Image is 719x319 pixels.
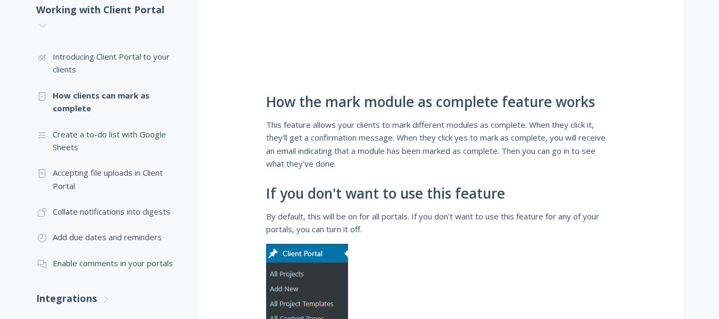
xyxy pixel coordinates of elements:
h2: How the mark module as complete feature works [266,94,615,110]
p: By default, this will be on for all portals. If you don't want to use this feature for any of you... [266,210,615,236]
a: Enable comments in your portals [36,250,177,276]
a: Introducing Client Portal to your clients [36,44,177,83]
a: Add due dates and reminders [36,224,177,250]
a: Collate notifications into digests [36,199,177,224]
a: Accepting file uploads in Client Portal [36,160,177,199]
a: Integrations [36,284,177,313]
a: Create a to-do list with Google Sheets [36,121,177,160]
p: This feature allows your clients to mark different modules as complete. When they click it, they'... [266,118,615,170]
a: How clients can mark as complete [36,83,177,121]
h2: If you don't want to use this feature [266,186,615,202]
